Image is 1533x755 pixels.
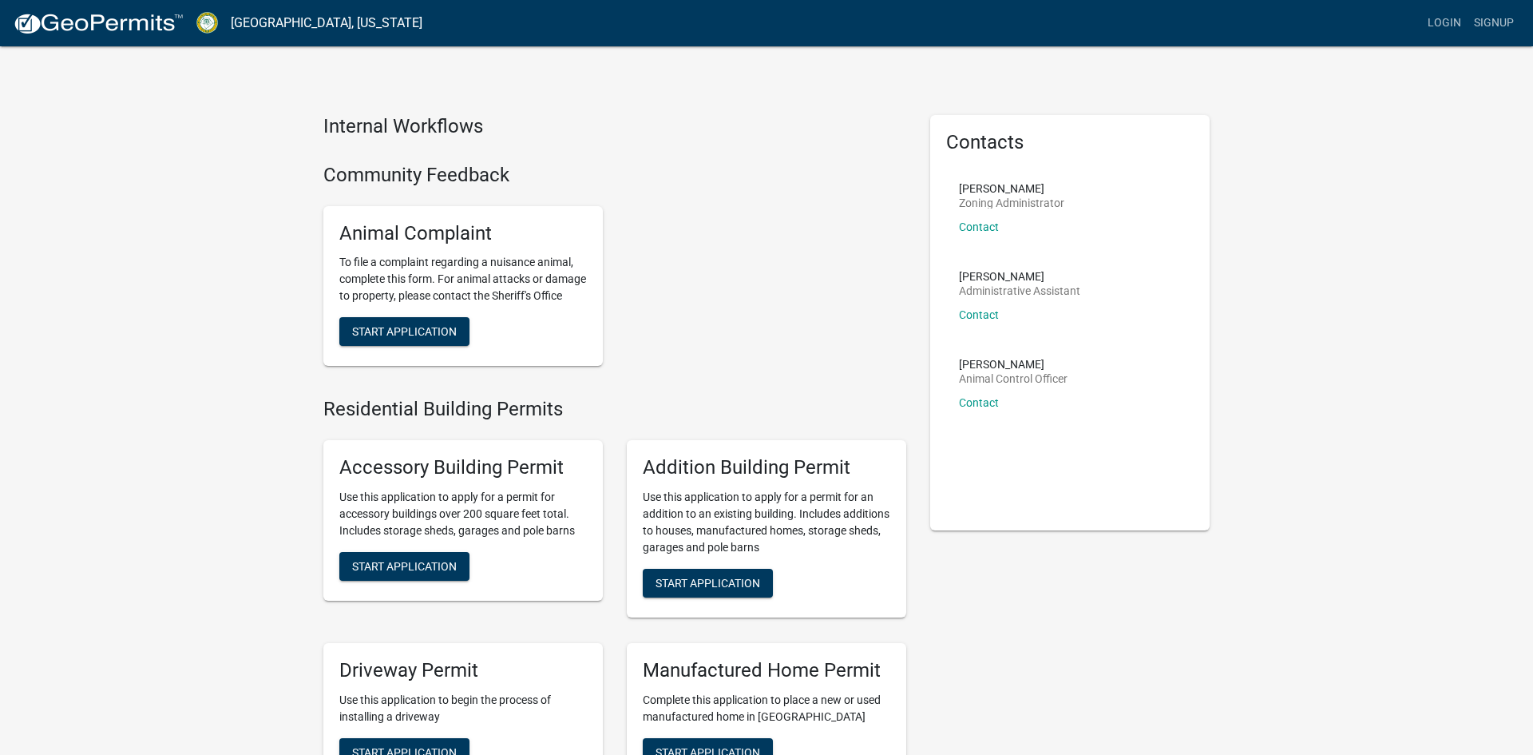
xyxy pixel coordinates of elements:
[643,489,890,556] p: Use this application to apply for a permit for an addition to an existing building. Includes addi...
[1468,8,1520,38] a: Signup
[946,131,1194,154] h5: Contacts
[959,271,1080,282] p: [PERSON_NAME]
[323,115,906,138] h4: Internal Workflows
[959,183,1064,194] p: [PERSON_NAME]
[1421,8,1468,38] a: Login
[339,659,587,682] h5: Driveway Permit
[959,359,1068,370] p: [PERSON_NAME]
[352,325,457,338] span: Start Application
[643,692,890,725] p: Complete this application to place a new or used manufactured home in [GEOGRAPHIC_DATA]
[339,317,469,346] button: Start Application
[959,285,1080,296] p: Administrative Assistant
[339,489,587,539] p: Use this application to apply for a permit for accessory buildings over 200 square feet total. In...
[352,559,457,572] span: Start Application
[323,164,906,187] h4: Community Feedback
[196,12,218,34] img: Crawford County, Georgia
[959,373,1068,384] p: Animal Control Officer
[643,659,890,682] h5: Manufactured Home Permit
[959,396,999,409] a: Contact
[656,576,760,589] span: Start Application
[323,398,906,421] h4: Residential Building Permits
[959,221,999,233] a: Contact
[231,10,422,37] a: [GEOGRAPHIC_DATA], [US_STATE]
[643,456,890,479] h5: Addition Building Permit
[339,254,587,304] p: To file a complaint regarding a nuisance animal, complete this form. For animal attacks or damage...
[959,308,999,321] a: Contact
[643,569,773,598] button: Start Application
[339,456,587,479] h5: Accessory Building Permit
[339,692,587,725] p: Use this application to begin the process of installing a driveway
[339,552,469,581] button: Start Application
[339,222,587,245] h5: Animal Complaint
[959,197,1064,209] p: Zoning Administrator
